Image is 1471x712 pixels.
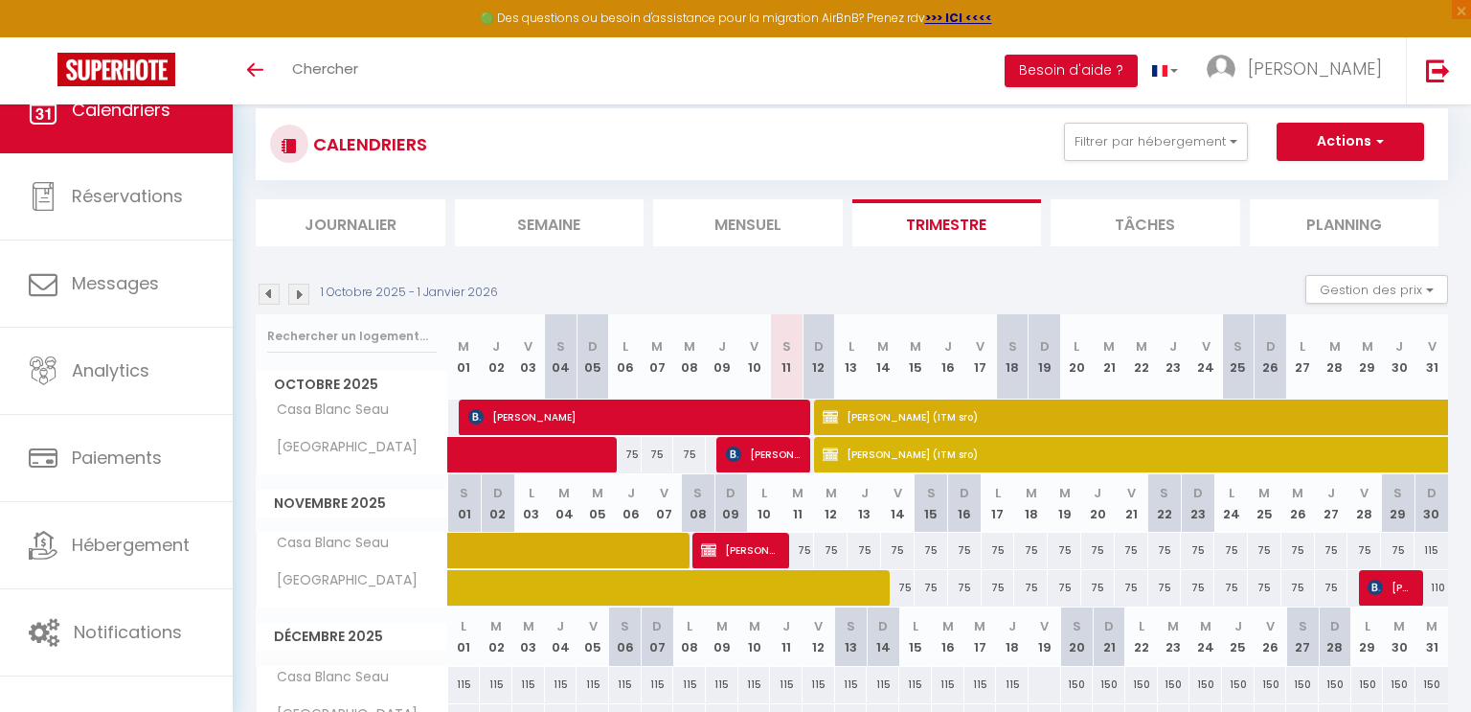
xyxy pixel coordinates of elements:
[1014,474,1048,533] th: 18
[1073,617,1081,635] abbr: S
[492,337,500,356] abbr: J
[1005,55,1138,87] button: Besoin d'aide ?
[1094,484,1101,502] abbr: J
[512,314,545,400] th: 03
[1064,123,1248,161] button: Filtrer par hébergement
[781,474,815,533] th: 11
[621,617,629,635] abbr: S
[1181,570,1214,606] div: 75
[996,314,1029,400] th: 18
[1214,474,1248,533] th: 24
[1329,337,1341,356] abbr: M
[964,667,997,702] div: 115
[974,617,985,635] abbr: M
[556,617,564,635] abbr: J
[701,532,777,568] span: [PERSON_NAME]
[1026,484,1037,502] abbr: M
[944,337,952,356] abbr: J
[615,474,648,533] th: 06
[1426,617,1437,635] abbr: M
[1281,533,1315,568] div: 75
[1248,533,1281,568] div: 75
[642,608,674,666] th: 07
[1415,608,1448,666] th: 31
[867,667,899,702] div: 115
[1351,314,1384,400] th: 29
[1059,484,1071,502] abbr: M
[1351,667,1384,702] div: 150
[1158,608,1190,666] th: 23
[1167,617,1179,635] abbr: M
[448,608,481,666] th: 01
[932,314,964,400] th: 16
[72,446,162,470] span: Paiements
[647,474,681,533] th: 07
[848,474,881,533] th: 13
[1393,484,1402,502] abbr: S
[490,617,502,635] abbr: M
[996,667,1029,702] div: 115
[1189,608,1222,666] th: 24
[899,667,932,702] div: 115
[627,484,635,502] abbr: J
[548,474,581,533] th: 04
[1365,617,1370,635] abbr: L
[681,474,714,533] th: 08
[652,617,662,635] abbr: D
[1074,337,1079,356] abbr: L
[72,98,170,122] span: Calendriers
[72,184,183,208] span: Réservations
[673,608,706,666] th: 08
[1248,57,1382,80] span: [PERSON_NAME]
[461,617,466,635] abbr: L
[881,533,915,568] div: 75
[1250,199,1439,246] li: Planning
[706,667,738,702] div: 115
[1061,667,1094,702] div: 150
[558,484,570,502] abbr: M
[1093,667,1125,702] div: 150
[57,53,175,86] img: Super Booking
[1008,337,1017,356] abbr: S
[260,667,394,688] span: Casa Blanc Seau
[1229,484,1234,502] abbr: L
[770,314,803,400] th: 11
[899,608,932,666] th: 15
[1040,617,1049,635] abbr: V
[996,608,1029,666] th: 18
[1266,617,1275,635] abbr: V
[1115,533,1148,568] div: 75
[927,484,936,502] abbr: S
[1414,533,1448,568] div: 115
[72,271,159,295] span: Messages
[878,617,888,635] abbr: D
[480,314,512,400] th: 02
[1127,484,1136,502] abbr: V
[915,533,948,568] div: 75
[1347,474,1381,533] th: 28
[1286,314,1319,400] th: 27
[716,617,728,635] abbr: M
[814,533,848,568] div: 75
[660,484,668,502] abbr: V
[1248,570,1281,606] div: 75
[1327,484,1335,502] abbr: J
[1428,337,1437,356] abbr: V
[684,337,695,356] abbr: M
[514,474,548,533] th: 03
[1051,199,1240,246] li: Tâches
[1081,474,1115,533] th: 20
[1258,484,1270,502] abbr: M
[1081,533,1115,568] div: 75
[468,399,804,435] span: [PERSON_NAME]
[995,484,1001,502] abbr: L
[577,667,609,702] div: 115
[849,337,854,356] abbr: L
[1048,533,1081,568] div: 75
[1393,617,1405,635] abbr: M
[1368,569,1411,606] span: [PERSON_NAME]
[1414,570,1448,606] div: 110
[673,437,706,472] div: 75
[512,667,545,702] div: 115
[1415,314,1448,400] th: 31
